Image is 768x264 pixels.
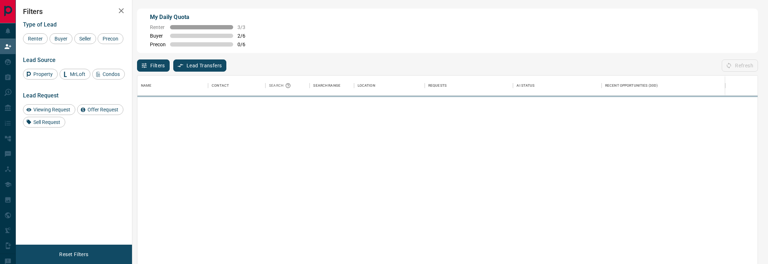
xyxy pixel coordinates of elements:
[173,59,227,72] button: Lead Transfers
[354,76,425,96] div: Location
[100,36,121,42] span: Precon
[85,107,121,112] span: Offer Request
[31,71,55,77] span: Property
[23,104,75,115] div: Viewing Request
[269,76,293,96] div: Search
[513,76,602,96] div: AI Status
[602,76,725,96] div: Recent Opportunities (30d)
[100,71,122,77] span: Condos
[150,42,166,47] span: Precon
[150,33,166,39] span: Buyer
[150,24,166,30] span: Renter
[212,76,229,96] div: Contact
[23,21,57,28] span: Type of Lead
[208,76,265,96] div: Contact
[23,7,125,16] h2: Filters
[358,76,375,96] div: Location
[237,42,253,47] span: 0 / 6
[23,33,48,44] div: Renter
[92,69,125,80] div: Condos
[237,24,253,30] span: 3 / 3
[25,36,45,42] span: Renter
[137,59,170,72] button: Filters
[77,36,94,42] span: Seller
[425,76,513,96] div: Requests
[313,76,340,96] div: Search Range
[150,13,253,21] p: My Daily Quota
[605,76,658,96] div: Recent Opportunities (30d)
[237,33,253,39] span: 2 / 6
[428,76,447,96] div: Requests
[52,36,70,42] span: Buyer
[517,76,534,96] div: AI Status
[23,69,58,80] div: Property
[23,117,65,128] div: Sell Request
[55,248,93,260] button: Reset Filters
[310,76,354,96] div: Search Range
[31,107,73,112] span: Viewing Request
[67,71,88,77] span: MrLoft
[31,119,63,125] span: Sell Request
[23,57,56,63] span: Lead Source
[23,92,58,99] span: Lead Request
[141,76,152,96] div: Name
[98,33,123,44] div: Precon
[60,69,90,80] div: MrLoft
[77,104,123,115] div: Offer Request
[137,76,208,96] div: Name
[50,33,72,44] div: Buyer
[74,33,96,44] div: Seller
